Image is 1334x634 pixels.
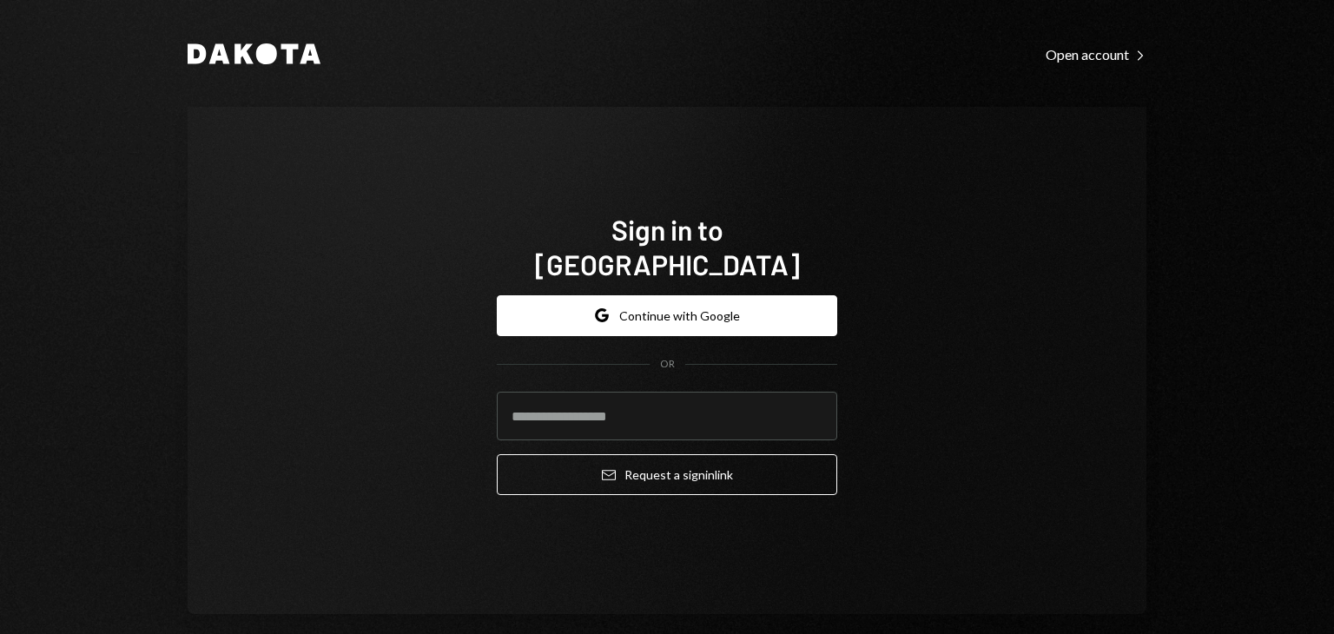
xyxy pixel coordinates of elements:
[497,212,837,281] h1: Sign in to [GEOGRAPHIC_DATA]
[660,357,675,372] div: OR
[1046,44,1146,63] a: Open account
[497,295,837,336] button: Continue with Google
[1046,46,1146,63] div: Open account
[497,454,837,495] button: Request a signinlink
